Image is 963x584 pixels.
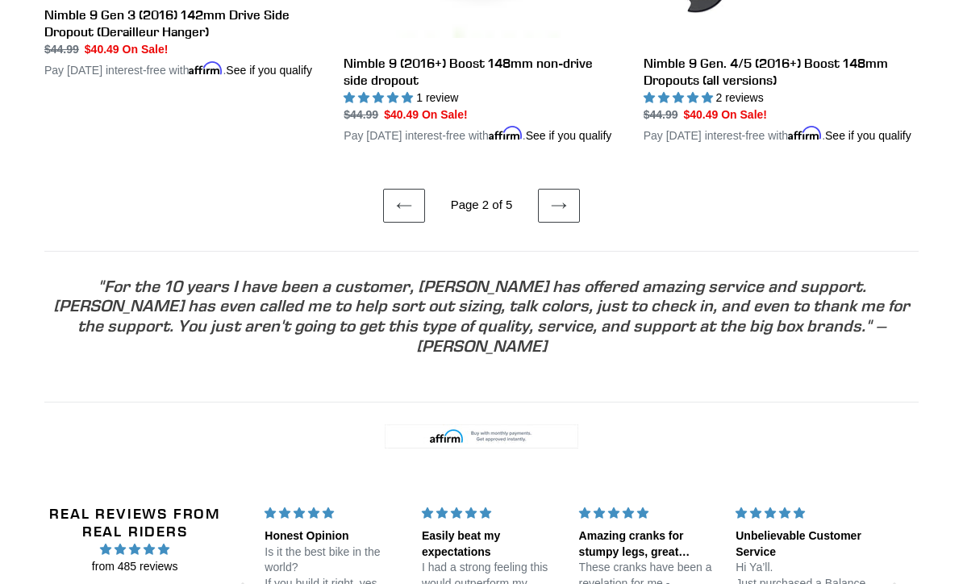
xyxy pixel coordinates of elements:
[736,529,873,561] div: Unbelievable Customer Service
[385,425,578,449] img: 0% financing for 6 months using Affirm. Limited time offer ends soon.
[579,529,717,561] div: Amazing cranks for stumpy legs, great customer service too
[736,506,873,523] div: 5 stars
[53,276,910,357] span: "For the 10 years I have been a customer, [PERSON_NAME] has offered amazing service and support. ...
[422,506,560,523] div: 5 stars
[422,529,560,561] div: Easily beat my expectations
[48,541,222,559] span: 4.96 stars
[265,506,402,523] div: 5 stars
[428,197,535,215] li: Page 2 of 5
[48,506,222,540] h2: Real Reviews from Real Riders
[48,559,222,576] span: from 485 reviews
[579,506,717,523] div: 5 stars
[265,529,402,545] div: Honest Opinion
